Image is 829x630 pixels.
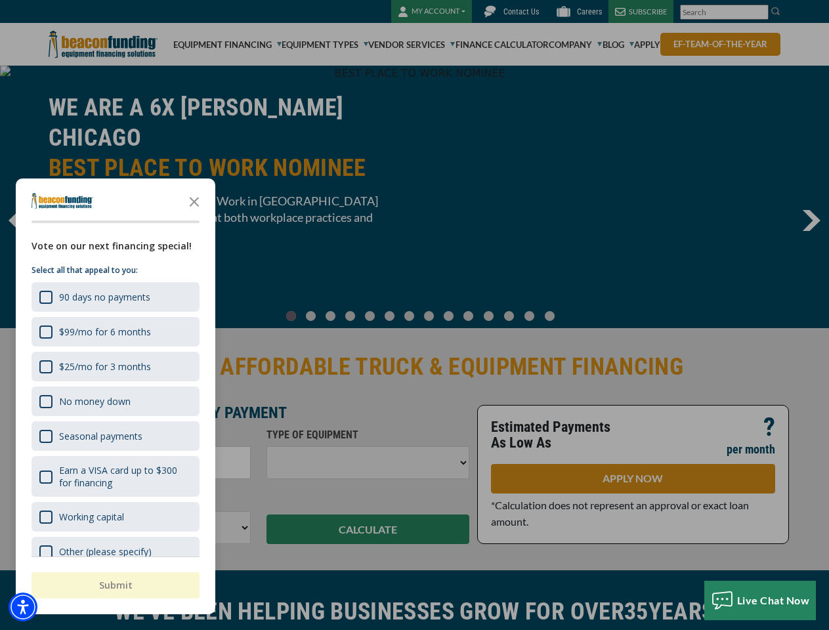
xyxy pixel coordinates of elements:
[59,430,142,442] div: Seasonal payments
[32,502,200,532] div: Working capital
[32,572,200,598] button: Submit
[32,456,200,497] div: Earn a VISA card up to $300 for financing
[32,537,200,566] div: Other (please specify)
[32,421,200,451] div: Seasonal payments
[59,291,150,303] div: 90 days no payments
[181,188,207,214] button: Close the survey
[32,317,200,346] div: $99/mo for 6 months
[737,594,810,606] span: Live Chat Now
[32,352,200,381] div: $25/mo for 3 months
[9,593,37,621] div: Accessibility Menu
[32,387,200,416] div: No money down
[59,360,151,373] div: $25/mo for 3 months
[59,325,151,338] div: $99/mo for 6 months
[32,193,93,209] img: Company logo
[16,178,215,614] div: Survey
[59,395,131,408] div: No money down
[59,545,152,558] div: Other (please specify)
[32,264,200,277] p: Select all that appeal to you:
[59,464,192,489] div: Earn a VISA card up to $300 for financing
[32,239,200,253] div: Vote on our next financing special!
[32,282,200,312] div: 90 days no payments
[59,511,124,523] div: Working capital
[704,581,817,620] button: Live Chat Now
